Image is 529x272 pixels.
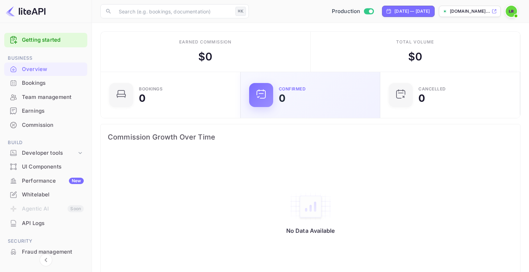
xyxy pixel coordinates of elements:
[22,93,84,101] div: Team management
[408,49,422,65] div: $ 0
[4,118,87,132] div: Commission
[139,87,163,91] div: Bookings
[22,121,84,129] div: Commission
[418,93,425,103] div: 0
[22,163,84,171] div: UI Components
[382,6,434,17] div: Click to change the date range period
[279,93,286,103] div: 0
[4,245,87,258] a: Fraud management
[279,87,306,91] div: Confirmed
[22,149,77,157] div: Developer tools
[22,248,84,256] div: Fraud management
[4,174,87,187] a: PerformanceNew
[22,36,84,44] a: Getting started
[22,65,84,73] div: Overview
[418,87,446,91] div: CANCELLED
[69,178,84,184] div: New
[4,160,87,173] a: UI Components
[4,174,87,188] div: PerformanceNew
[4,160,87,174] div: UI Components
[4,104,87,117] a: Earnings
[40,254,52,266] button: Collapse navigation
[22,79,84,87] div: Bookings
[4,188,87,201] a: Whitelabel
[108,131,513,143] span: Commission Growth Over Time
[22,191,84,199] div: Whitelabel
[396,39,434,45] div: Total volume
[4,33,87,47] div: Getting started
[4,63,87,76] a: Overview
[4,90,87,104] a: Team management
[235,7,246,16] div: ⌘K
[506,6,517,17] img: Lital Rabiner
[4,237,87,245] span: Security
[4,217,87,230] a: API Logs
[4,147,87,159] div: Developer tools
[4,139,87,147] span: Build
[4,76,87,90] div: Bookings
[394,8,430,14] div: [DATE] — [DATE]
[4,217,87,230] div: API Logs
[286,227,335,234] p: No Data Available
[22,107,84,115] div: Earnings
[450,8,490,14] p: [DOMAIN_NAME]...
[179,39,231,45] div: Earned commission
[4,118,87,131] a: Commission
[332,7,360,16] span: Production
[4,188,87,202] div: Whitelabel
[22,177,84,185] div: Performance
[4,90,87,104] div: Team management
[114,4,233,18] input: Search (e.g. bookings, documentation)
[4,54,87,62] span: Business
[22,219,84,227] div: API Logs
[4,76,87,89] a: Bookings
[289,192,332,221] img: empty-state-table2.svg
[198,49,212,65] div: $ 0
[4,104,87,118] div: Earnings
[139,93,146,103] div: 0
[329,7,377,16] div: Switch to Sandbox mode
[4,245,87,259] div: Fraud management
[6,6,46,17] img: LiteAPI logo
